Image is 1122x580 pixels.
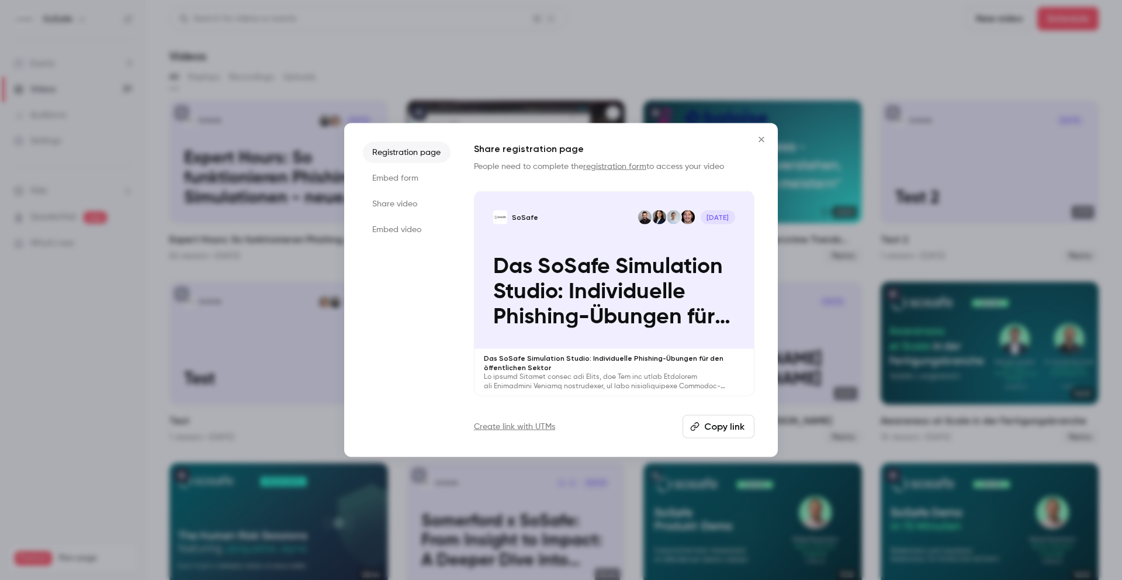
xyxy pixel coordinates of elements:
[363,142,451,163] li: Registration page
[583,163,646,171] a: registration form
[683,415,754,438] button: Copy link
[484,353,744,372] p: Das SoSafe Simulation Studio: Individuelle Phishing-Übungen für den öffentlichen Sektor
[363,219,451,240] li: Embed video
[474,142,754,156] h1: Share registration page
[474,420,555,432] a: Create link with UTMs
[638,210,652,225] img: Gabriel Simkin
[493,254,735,330] p: Das SoSafe Simulation Studio: Individuelle Phishing-Übungen für den öffentlichen Sektor
[652,210,666,225] img: Arzu Döver
[512,213,538,222] p: SoSafe
[667,210,681,225] img: Nico Dang
[484,372,744,391] p: Lo ipsumd Sitamet consec adi Elits, doe Tem inc utlab Etdolorem ali Enimadmini Veniamq nostrudexe...
[681,210,695,225] img: Joschka Havenith
[701,210,735,225] span: [DATE]
[363,194,451,215] li: Share video
[750,128,773,151] button: Close
[363,168,451,189] li: Embed form
[474,191,754,396] a: Das SoSafe Simulation Studio: Individuelle Phishing-Übungen für den öffentlichen SektorSoSafeJosc...
[474,161,754,172] p: People need to complete the to access your video
[493,210,507,225] img: Das SoSafe Simulation Studio: Individuelle Phishing-Übungen für den öffentlichen Sektor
